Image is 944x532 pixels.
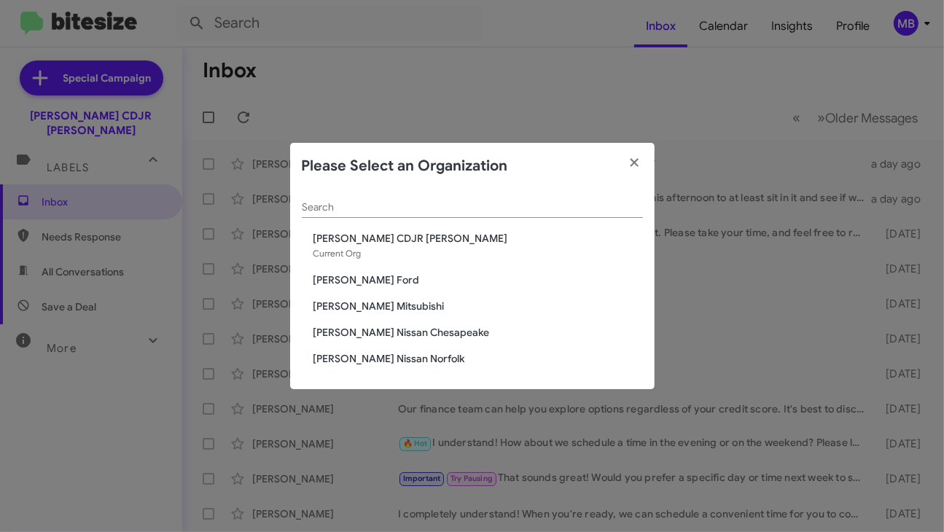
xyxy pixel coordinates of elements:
h2: Please Select an Organization [302,154,508,178]
span: [PERSON_NAME] Nissan Norfolk [313,351,643,366]
span: [PERSON_NAME] Ford [313,273,643,287]
span: [PERSON_NAME] Nissan Chesapeake [313,325,643,340]
span: Current Org [313,248,362,259]
span: [PERSON_NAME] CDJR [PERSON_NAME] [313,231,643,246]
span: [PERSON_NAME] Mitsubishi [313,299,643,313]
